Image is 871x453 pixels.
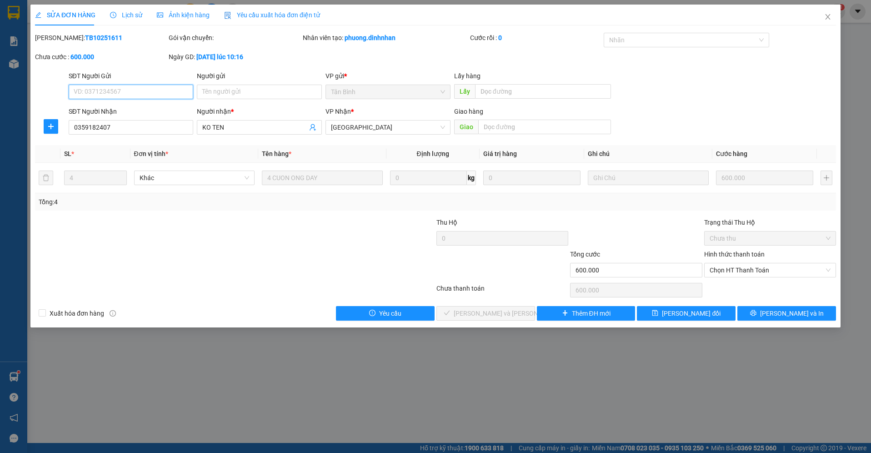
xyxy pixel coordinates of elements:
b: [DATE] lúc 10:16 [196,53,243,60]
input: VD: Bàn, Ghế [262,171,383,185]
span: Thu Hộ [436,219,457,226]
span: Xuất hóa đơn hàng [46,308,108,318]
div: Tổng: 4 [39,197,336,207]
input: Dọc đường [475,84,611,99]
span: Lịch sử [110,11,142,19]
span: exclamation-circle [369,310,375,317]
div: Chưa thanh toán [435,283,569,299]
span: user-add [309,124,316,131]
span: Đà Nẵng [331,121,445,134]
b: 0 [498,34,502,41]
span: Cước hàng [716,150,747,157]
span: printer [750,310,756,317]
span: SỬA ĐƠN HÀNG [35,11,95,19]
button: plusThêm ĐH mới [537,306,636,321]
th: Ghi chú [584,145,712,163]
span: Yêu cầu xuất hóa đơn điện tử [224,11,320,19]
div: Ngày GD: [169,52,300,62]
span: [PERSON_NAME] và In [760,308,824,318]
div: Người gửi [197,71,322,81]
label: Hình thức thanh toán [704,251,765,258]
span: VP Nhận [325,108,351,115]
span: picture [157,12,163,18]
b: 600.000 [70,53,94,60]
b: phuong.dinhnhan [345,34,395,41]
span: Khác [140,171,250,185]
button: exclamation-circleYêu cầu [336,306,435,321]
span: Chưa thu [710,232,831,245]
span: Định lượng [417,150,449,157]
img: icon [224,12,231,19]
span: clock-circle [110,12,116,18]
span: Giá trị hàng [483,150,517,157]
span: edit [35,12,41,18]
input: Ghi Chú [588,171,709,185]
span: Lấy hàng [454,72,481,80]
button: check[PERSON_NAME] và [PERSON_NAME] hàng [436,306,535,321]
div: Trạng thái Thu Hộ [704,217,836,227]
span: Giao hàng [454,108,483,115]
span: plus [44,123,58,130]
div: SĐT Người Gửi [69,71,194,81]
button: printer[PERSON_NAME] và In [737,306,836,321]
button: plus [821,171,832,185]
button: Close [815,5,841,30]
div: Chưa cước : [35,52,167,62]
span: [PERSON_NAME] đổi [662,308,721,318]
span: Đơn vị tính [134,150,168,157]
span: Tổng cước [570,251,600,258]
span: info-circle [110,310,116,317]
div: Cước rồi : [470,33,602,43]
button: save[PERSON_NAME] đổi [637,306,736,321]
span: Tân Bình [331,85,445,99]
input: Dọc đường [478,120,611,134]
div: [PERSON_NAME]: [35,33,167,43]
span: Chọn HT Thanh Toán [710,263,831,277]
span: save [652,310,658,317]
span: kg [467,171,476,185]
span: Giao [454,120,478,134]
b: TB10251611 [85,34,122,41]
span: Yêu cầu [379,308,401,318]
div: VP gửi [325,71,451,81]
span: plus [562,310,568,317]
div: Nhân viên tạo: [303,33,468,43]
span: Thêm ĐH mới [572,308,611,318]
div: Người nhận [197,106,322,116]
span: Ảnh kiện hàng [157,11,210,19]
span: Tên hàng [262,150,291,157]
span: Lấy [454,84,475,99]
div: SĐT Người Nhận [69,106,194,116]
input: 0 [716,171,813,185]
span: close [824,13,831,20]
span: SL [64,150,71,157]
button: delete [39,171,53,185]
input: 0 [483,171,581,185]
div: Gói vận chuyển: [169,33,300,43]
button: plus [44,119,58,134]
